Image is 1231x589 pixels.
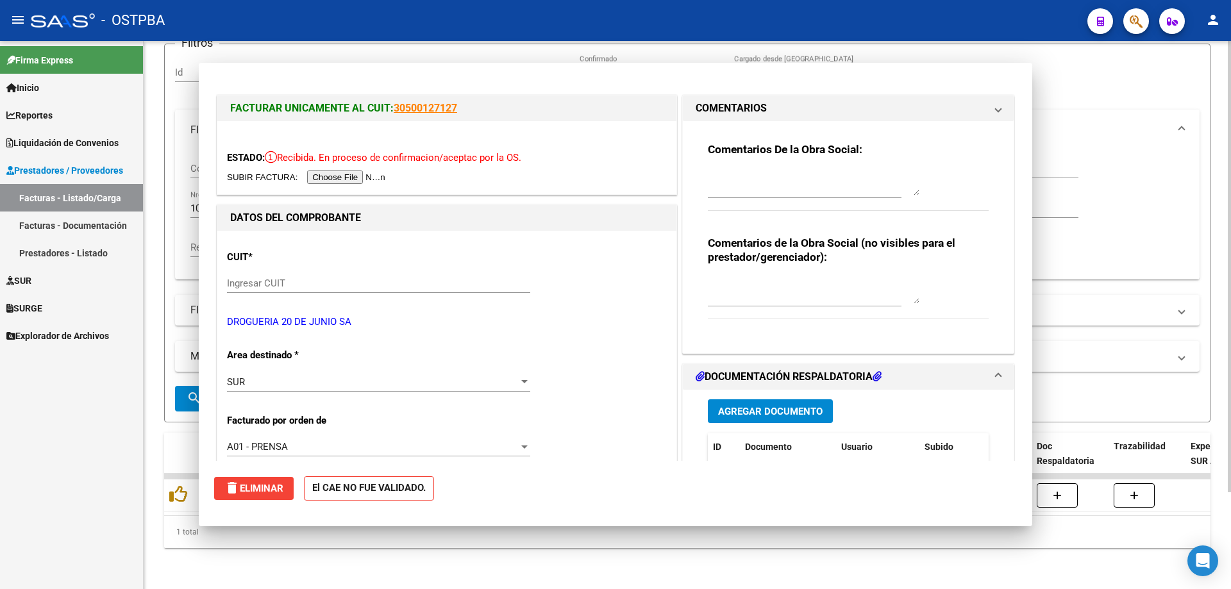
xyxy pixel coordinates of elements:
[214,477,294,500] button: Eliminar
[227,376,245,388] span: SUR
[6,81,39,95] span: Inicio
[6,301,42,315] span: SURGE
[190,123,1169,137] mat-panel-title: FILTROS DEL COMPROBANTE
[6,53,73,67] span: Firma Express
[683,364,1014,390] mat-expansion-panel-header: DOCUMENTACIÓN RESPALDATORIA
[265,152,521,163] span: Recibida. En proceso de confirmacion/aceptac por la OS.
[841,442,873,452] span: Usuario
[925,442,953,452] span: Subido
[1187,545,1218,576] div: Open Intercom Messenger
[227,152,265,163] span: ESTADO:
[230,212,361,224] strong: DATOS DEL COMPROBANTE
[683,121,1014,353] div: COMENTARIOS
[745,442,792,452] span: Documento
[696,369,882,385] h1: DOCUMENTACIÓN RESPALDATORIA
[190,163,294,174] span: Comprobante Tipo
[190,349,1169,363] mat-panel-title: MAS FILTROS
[227,348,359,363] p: Area destinado *
[1037,441,1094,466] span: Doc Respaldatoria
[101,6,165,35] span: - OSTPBA
[919,433,984,461] datatable-header-cell: Subido
[740,433,836,461] datatable-header-cell: Documento
[708,399,833,423] button: Agregar Documento
[708,143,862,156] strong: Comentarios De la Obra Social:
[394,102,457,114] a: 30500127127
[1109,433,1185,489] datatable-header-cell: Trazabilidad
[1032,433,1109,489] datatable-header-cell: Doc Respaldatoria
[6,136,119,150] span: Liquidación de Convenios
[224,480,240,495] mat-icon: delete
[190,303,1169,317] mat-panel-title: FILTROS DE INTEGRACION
[713,442,721,452] span: ID
[304,476,434,501] strong: El CAE NO FUE VALIDADO.
[227,413,359,428] p: Facturado por orden de
[224,483,283,494] span: Eliminar
[836,433,919,461] datatable-header-cell: Usuario
[187,390,202,406] mat-icon: search
[6,108,53,122] span: Reportes
[984,433,1048,461] datatable-header-cell: Acción
[230,102,394,114] span: FACTURAR UNICAMENTE AL CUIT:
[227,441,288,452] span: A01 - PRENSA
[175,34,219,52] h3: Filtros
[708,236,955,263] strong: Comentarios de la Obra Social (no visibles para el prestador/gerenciador):
[227,315,667,329] p: DROGUERIA 20 DE JUNIO SA
[227,250,359,265] p: CUIT
[1205,12,1221,28] mat-icon: person
[6,163,123,178] span: Prestadores / Proveedores
[1114,441,1166,451] span: Trazabilidad
[6,274,31,288] span: SUR
[696,101,767,116] h1: COMENTARIOS
[683,95,1014,121] mat-expansion-panel-header: COMENTARIOS
[187,393,314,404] span: Buscar Comprobante
[708,433,740,461] datatable-header-cell: ID
[10,12,26,28] mat-icon: menu
[718,406,823,417] span: Agregar Documento
[164,516,1210,548] div: 1 total
[6,329,109,343] span: Explorador de Archivos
